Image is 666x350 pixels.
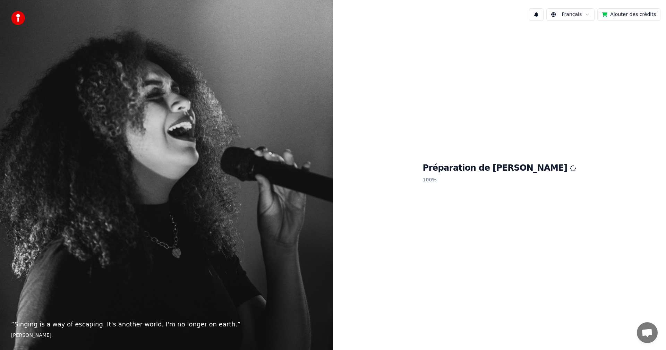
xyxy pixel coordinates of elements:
div: Ouvrir le chat [637,322,658,343]
p: 100 % [423,174,577,186]
img: youka [11,11,25,25]
footer: [PERSON_NAME] [11,332,322,339]
p: “ Singing is a way of escaping. It's another world. I'm no longer on earth. ” [11,319,322,329]
h1: Préparation de [PERSON_NAME] [423,163,577,174]
button: Ajouter des crédits [597,8,660,21]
